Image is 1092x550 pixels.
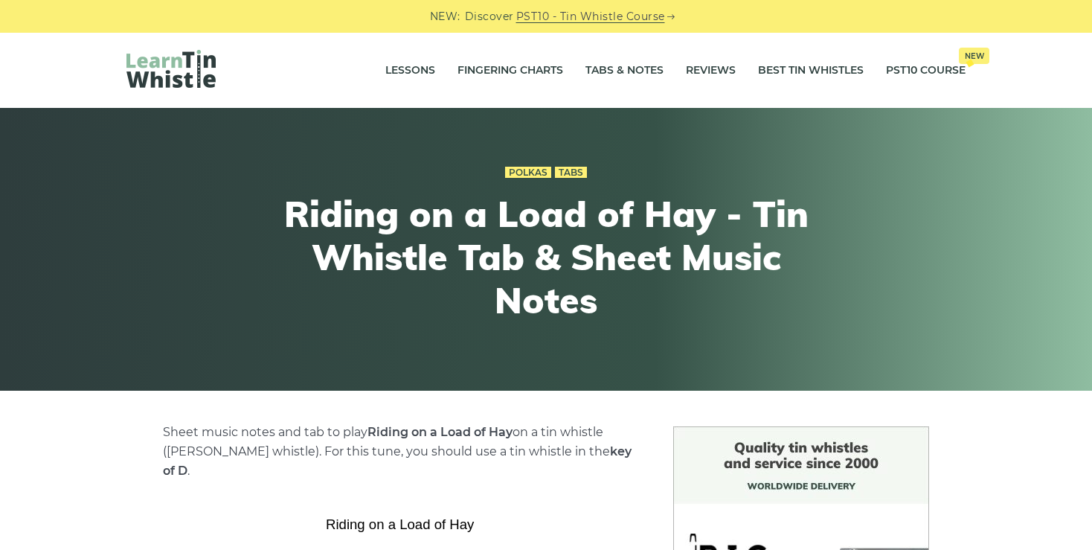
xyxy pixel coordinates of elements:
a: Reviews [686,52,736,89]
span: New [959,48,989,64]
strong: Riding on a Load of Hay [367,425,513,439]
h1: Riding on a Load of Hay - Tin Whistle Tab & Sheet Music Notes [272,193,820,322]
a: Tabs & Notes [585,52,664,89]
a: Lessons [385,52,435,89]
img: LearnTinWhistle.com [126,50,216,88]
a: Best Tin Whistles [758,52,864,89]
a: Tabs [555,167,587,179]
p: Sheet music notes and tab to play on a tin whistle ([PERSON_NAME] whistle). For this tune, you sh... [163,423,637,481]
a: PST10 CourseNew [886,52,966,89]
a: Polkas [505,167,551,179]
a: Fingering Charts [457,52,563,89]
